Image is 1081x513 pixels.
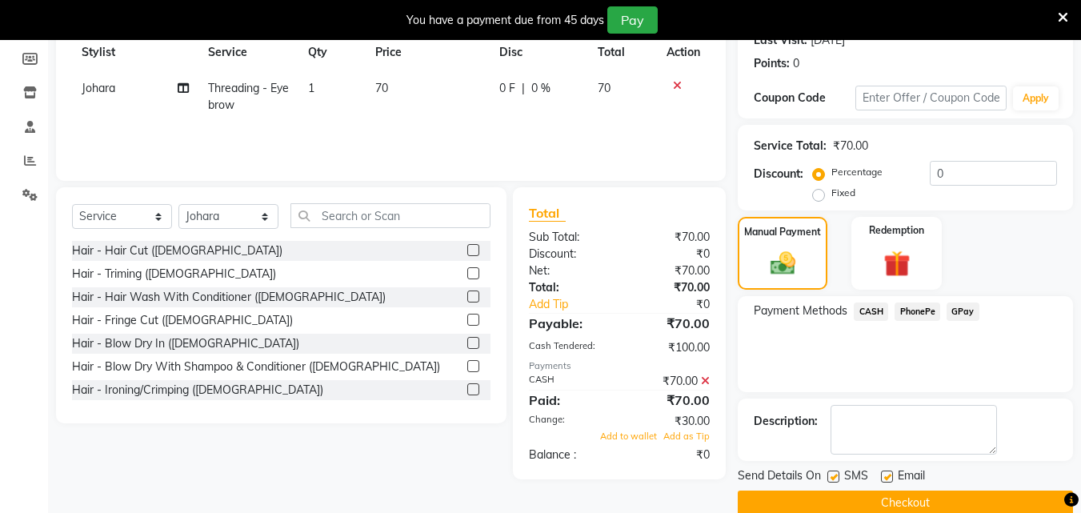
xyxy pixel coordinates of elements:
[754,55,790,72] div: Points:
[72,266,276,283] div: Hair - Triming ([DEMOGRAPHIC_DATA])
[754,303,847,319] span: Payment Methods
[72,34,198,70] th: Stylist
[406,12,604,29] div: You have a payment due from 45 days
[754,413,818,430] div: Description:
[607,6,658,34] button: Pay
[619,373,722,390] div: ₹70.00
[619,279,722,296] div: ₹70.00
[517,263,619,279] div: Net:
[82,81,115,95] span: Johara
[72,335,299,352] div: Hair - Blow Dry In ([DEMOGRAPHIC_DATA])
[517,373,619,390] div: CASH
[831,165,883,179] label: Percentage
[517,339,619,356] div: Cash Tendered:
[793,55,799,72] div: 0
[854,303,888,321] span: CASH
[72,289,386,306] div: Hair - Hair Wash With Conditioner ([DEMOGRAPHIC_DATA])
[72,382,323,399] div: Hair - Ironing/Crimping ([DEMOGRAPHIC_DATA])
[517,296,636,313] a: Add Tip
[366,34,490,70] th: Price
[855,86,1007,110] input: Enter Offer / Coupon Code
[531,80,551,97] span: 0 %
[663,431,710,442] span: Add as Tip
[754,166,803,182] div: Discount:
[844,467,868,487] span: SMS
[298,34,366,70] th: Qty
[290,203,490,228] input: Search or Scan
[517,391,619,410] div: Paid:
[744,225,821,239] label: Manual Payment
[517,413,619,430] div: Change:
[811,32,845,49] div: [DATE]
[198,34,299,70] th: Service
[754,32,807,49] div: Last Visit:
[637,296,723,313] div: ₹0
[869,223,924,238] label: Redemption
[738,467,821,487] span: Send Details On
[490,34,588,70] th: Disc
[208,81,289,112] span: Threading - Eyebrow
[517,279,619,296] div: Total:
[754,138,827,154] div: Service Total:
[375,81,388,95] span: 70
[522,80,525,97] span: |
[754,90,855,106] div: Coupon Code
[619,229,722,246] div: ₹70.00
[598,81,611,95] span: 70
[619,339,722,356] div: ₹100.00
[898,467,925,487] span: Email
[833,138,868,154] div: ₹70.00
[619,246,722,263] div: ₹0
[619,447,722,463] div: ₹0
[947,303,979,321] span: GPay
[619,413,722,430] div: ₹30.00
[657,34,710,70] th: Action
[875,247,919,280] img: _gift.svg
[763,249,803,278] img: _cash.svg
[619,391,722,410] div: ₹70.00
[517,447,619,463] div: Balance :
[619,314,722,333] div: ₹70.00
[895,303,940,321] span: PhonePe
[619,263,722,279] div: ₹70.00
[588,34,658,70] th: Total
[600,431,657,442] span: Add to wallet
[517,229,619,246] div: Sub Total:
[529,205,566,222] span: Total
[831,186,855,200] label: Fixed
[529,359,710,373] div: Payments
[517,246,619,263] div: Discount:
[72,359,440,375] div: Hair - Blow Dry With Shampoo & Conditioner ([DEMOGRAPHIC_DATA])
[517,314,619,333] div: Payable:
[1013,86,1059,110] button: Apply
[308,81,314,95] span: 1
[499,80,515,97] span: 0 F
[72,312,293,329] div: Hair - Fringe Cut ([DEMOGRAPHIC_DATA])
[72,242,282,259] div: Hair - Hair Cut ([DEMOGRAPHIC_DATA])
